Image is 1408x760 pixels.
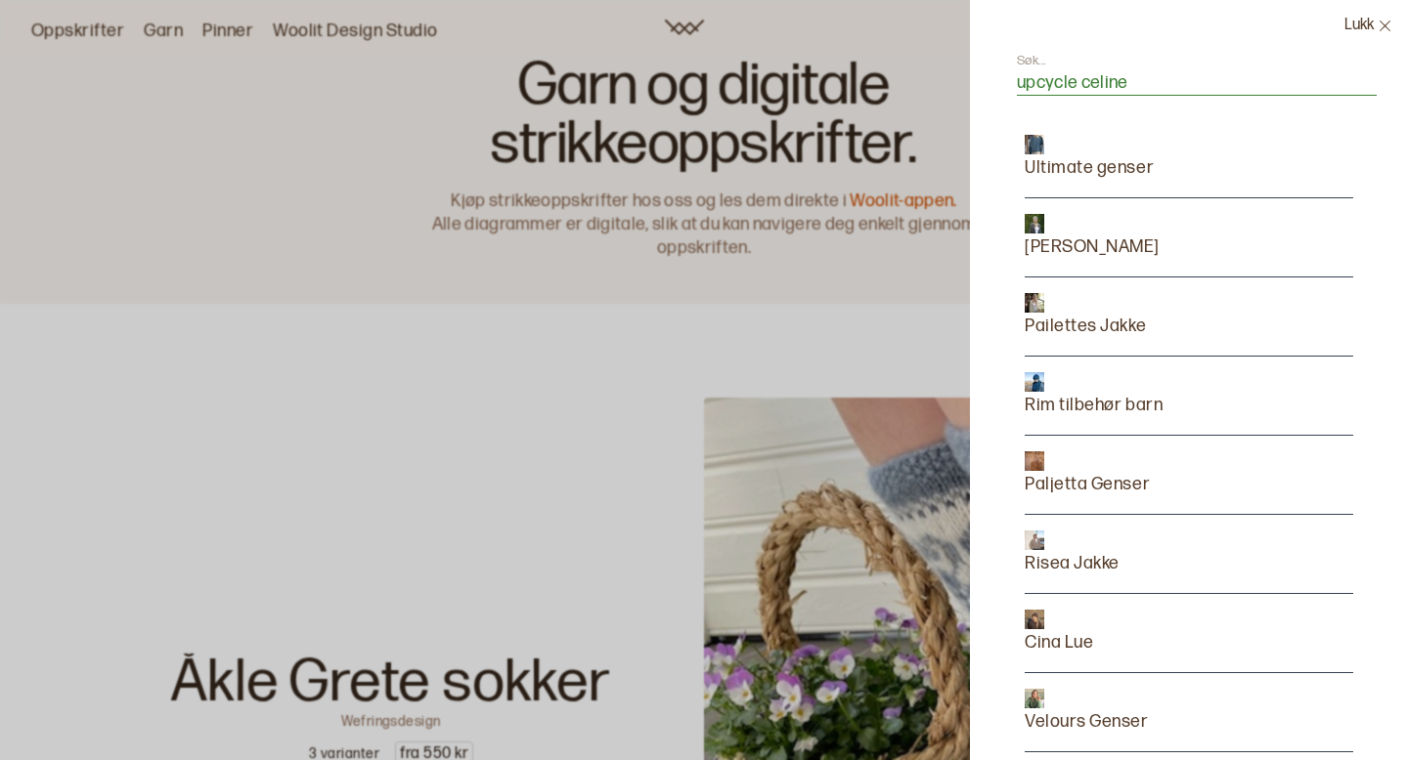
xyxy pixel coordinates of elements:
a: Velours GenserVelours Genser [1025,689,1149,736]
img: Tove Jakke [1025,214,1044,233]
p: Velours Genser [1025,708,1149,736]
p: Rim tilbehør barn [1025,392,1163,419]
a: Cina LueCina Lue [1025,610,1093,656]
a: Pailettes JakkePailettes Jakke [1025,293,1146,340]
a: Risea JakkeRisea Jakke [1025,530,1120,577]
a: Tove Jakke[PERSON_NAME] [1025,214,1160,261]
p: Cina Lue [1025,629,1093,656]
img: Rim tilbehør barn [1025,372,1044,392]
img: Velours Genser [1025,689,1044,708]
p: [PERSON_NAME] [1025,233,1160,261]
p: Pailettes Jakke [1025,313,1146,340]
img: Ultimate genser [1025,135,1044,154]
img: Pailettes Jakke [1025,293,1044,313]
img: Cina Lue [1025,610,1044,629]
img: Paljetta Genser [1025,451,1044,471]
a: Paljetta GenserPaljetta Genser [1025,451,1150,498]
img: Risea Jakke [1025,530,1044,550]
a: Ultimate genserUltimate genser [1025,135,1154,182]
label: Søk... [1017,52,1046,69]
p: Risea Jakke [1025,550,1120,577]
a: Rim tilbehør barnRim tilbehør barn [1025,372,1163,419]
p: Paljetta Genser [1025,471,1150,498]
p: Ultimate genser [1025,154,1154,182]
